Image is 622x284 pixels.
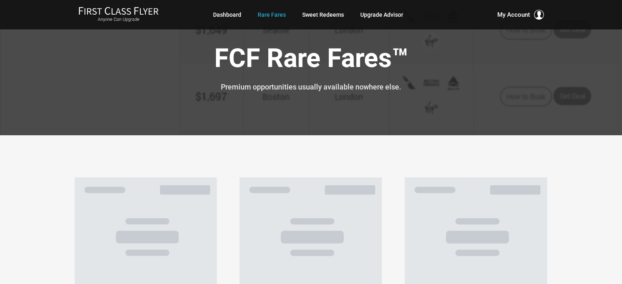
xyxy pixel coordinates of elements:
[258,7,286,22] a: Rare Fares
[360,7,403,22] a: Upgrade Advisor
[213,7,241,22] a: Dashboard
[78,44,544,76] h1: FCF Rare Fares™
[78,83,544,91] h3: Premium opportunities usually available nowhere else.
[79,17,159,22] small: Anyone Can Upgrade
[79,7,159,23] a: First Class FlyerAnyone Can Upgrade
[497,10,530,20] span: My Account
[497,10,544,20] button: My Account
[79,7,159,15] img: First Class Flyer
[302,7,344,22] a: Sweet Redeems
